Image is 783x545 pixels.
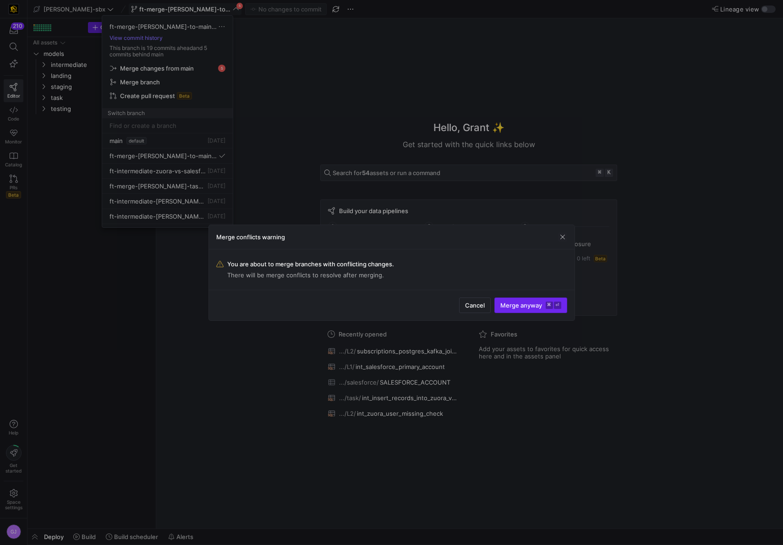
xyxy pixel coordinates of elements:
[459,297,491,313] button: Cancel
[546,302,553,309] kbd: ⌘
[216,233,285,241] h3: Merge conflicts warning
[465,302,485,309] span: Cancel
[500,302,561,309] span: Merge anyway
[494,297,567,313] button: Merge anyway⌘⏎
[227,260,394,268] span: You are about to merge branches with conflicting changes.
[554,302,561,309] kbd: ⏎
[227,271,394,279] span: There will be merge conflicts to resolve after merging.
